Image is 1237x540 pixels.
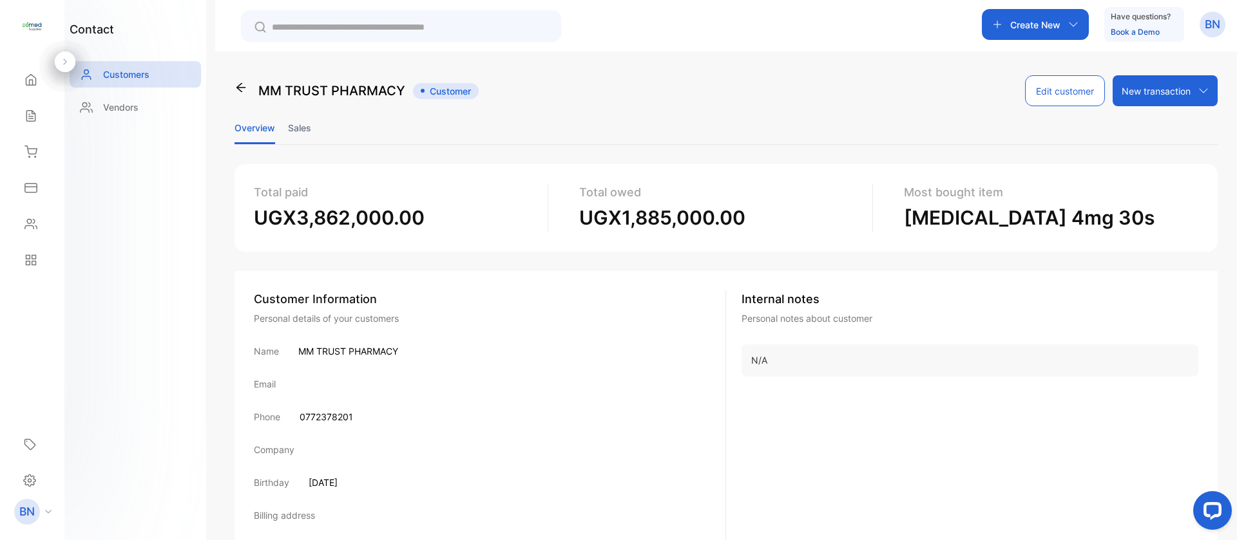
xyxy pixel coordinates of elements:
p: [DATE] [309,476,338,489]
p: Name [254,344,279,358]
div: Customer Information [254,290,725,308]
p: Internal notes [742,290,1198,308]
p: Vendors [103,100,139,114]
span: Customer [413,83,479,99]
iframe: LiveChat chat widget [1183,486,1237,540]
p: MM TRUST PHARMACY [258,81,405,100]
p: Total paid [254,183,537,201]
p: [MEDICAL_DATA] 4mg 30s [904,203,1188,232]
p: Phone [254,410,280,424]
p: BN [1205,16,1220,33]
p: Billing address [254,508,315,522]
p: Have questions? [1111,10,1171,23]
button: Edit customer [1025,75,1105,106]
span: UGX3,862,000.00 [254,206,425,229]
p: Email [254,377,276,391]
p: Birthday [254,476,289,489]
p: Customers [103,68,149,81]
li: Overview [235,111,275,144]
p: Personal notes about customer [742,312,1198,325]
p: N/A [751,354,1189,367]
button: BN [1200,9,1225,40]
button: Create New [982,9,1089,40]
p: MM TRUST PHARMACY [298,344,398,358]
p: Company [254,443,294,456]
p: BN [19,503,35,520]
p: New transaction [1122,84,1191,98]
p: Most bought item [904,183,1188,201]
p: 0772378201 [300,410,353,424]
a: Customers [70,61,201,88]
li: Sales [288,111,311,144]
h1: contact [70,21,114,38]
a: Book a Demo [1111,27,1160,37]
div: Personal details of your customers [254,312,725,325]
a: Vendors [70,94,201,120]
span: UGX1,885,000.00 [579,206,745,229]
img: logo [23,17,42,36]
p: Total owed [579,183,863,201]
p: Create New [1010,18,1060,32]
